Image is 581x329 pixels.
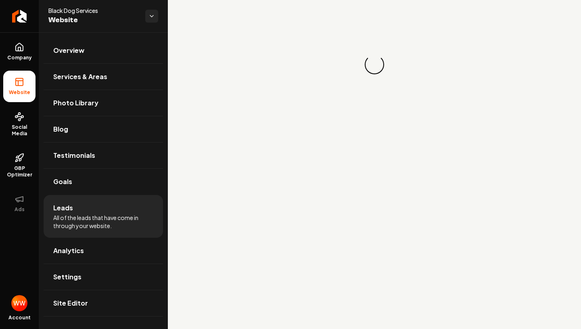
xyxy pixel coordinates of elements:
[53,72,107,82] span: Services & Areas
[3,105,36,143] a: Social Media
[53,98,98,108] span: Photo Library
[12,10,27,23] img: Rebolt Logo
[3,124,36,137] span: Social Media
[44,238,163,264] a: Analytics
[53,246,84,256] span: Analytics
[53,177,72,187] span: Goals
[53,124,68,134] span: Blog
[3,188,36,219] button: Ads
[44,264,163,290] a: Settings
[44,290,163,316] a: Site Editor
[44,116,163,142] a: Blog
[6,89,33,96] span: Website
[53,203,73,213] span: Leads
[3,36,36,67] a: Company
[53,272,82,282] span: Settings
[44,90,163,116] a: Photo Library
[53,298,88,308] span: Site Editor
[44,64,163,90] a: Services & Areas
[44,142,163,168] a: Testimonials
[53,214,153,230] span: All of the leads that have come in through your website.
[44,169,163,195] a: Goals
[44,38,163,63] a: Overview
[53,151,95,160] span: Testimonials
[48,15,139,26] span: Website
[11,206,28,213] span: Ads
[3,147,36,184] a: GBP Optimizer
[11,295,27,311] button: Open user button
[48,6,139,15] span: Black Dog Services
[11,295,27,311] img: Warner Wright
[362,52,387,77] div: Loading
[8,314,31,321] span: Account
[3,165,36,178] span: GBP Optimizer
[53,46,84,55] span: Overview
[4,54,35,61] span: Company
